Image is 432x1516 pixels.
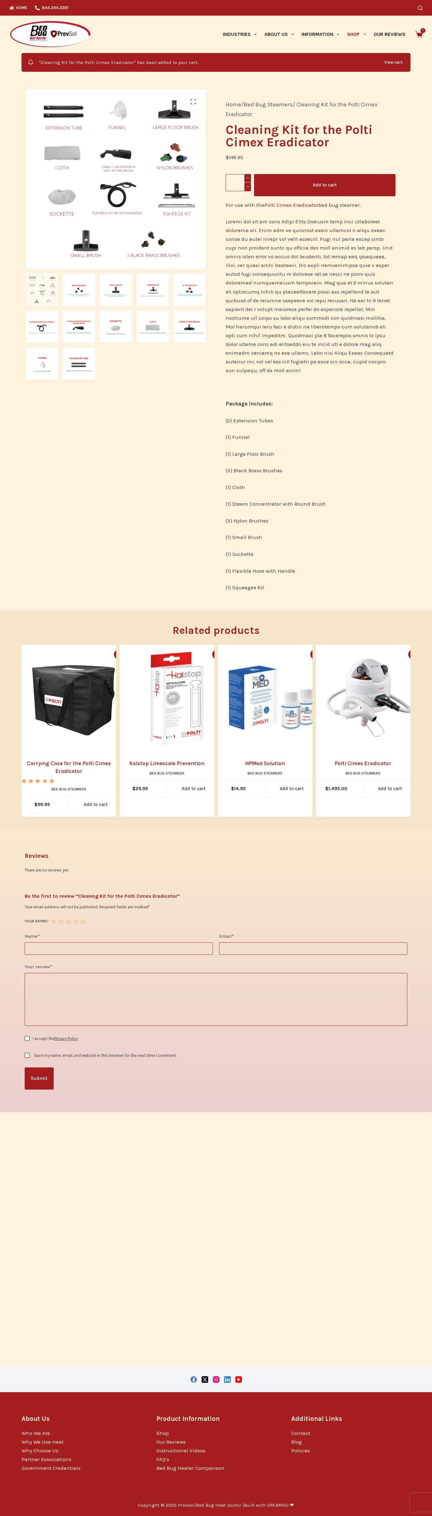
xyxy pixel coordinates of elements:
[25,932,213,940] label: Name
[22,779,55,783] div: Rated 5.00 out of 5
[363,780,417,797] a: Add to cart: “Polti Cimex Eradicator”
[226,449,395,458] p: (1) Large Floor Brush
[213,1376,219,1383] a: Instagram
[218,645,325,752] a: HPMed Solution
[346,771,380,775] a: Bed Bug Steamers
[226,499,395,508] p: (1) Steam Concentrator with Round Brush
[219,16,409,53] nav: Primary
[167,780,221,797] a: Add to cart: “Kalstop Limescale Prevention”
[226,416,395,425] p: (2) Extension Tubes
[22,1465,81,1471] a: Government Credentials
[120,760,214,768] a: Kalstop Limescale Prevention
[120,645,227,752] a: Kalstop Limescale Prevention
[226,174,251,191] input: Product quantity
[316,760,410,768] a: Polti Cimex Eradicator
[156,1465,224,1471] a: Bed Bug Heater Comparison
[22,1439,64,1445] a: Why We Use Heat
[298,16,343,53] a: Information
[156,1447,205,1454] a: Instructional Videos
[187,95,199,108] a: View full-screen image gallery
[22,645,129,752] a: Carrying Case for the Polti Cimex Eradicator
[25,963,407,971] label: Your review
[9,21,91,48] img: Prevsol/Bed Bug Heat Doctor
[264,202,318,208] a: Polti Cimex Eradicator
[248,771,282,775] a: Bed Bug Steamers
[202,1376,208,1383] a: X (Twitter)
[408,649,418,659] button: Quick view toggle
[420,28,425,33] span: 1
[63,311,95,343] img: Steam Concentrator included in the Cleaning Kit for the Polti Cimex Steamer
[34,1053,177,1058] label: Save my name, email, and website in this browser for the next time I comment.
[291,1447,310,1454] a: Policies
[260,16,297,53] a: About Us
[22,779,55,798] span: Rated out of 5
[156,1439,186,1445] a: Our Reviews
[22,1414,141,1424] h3: About Us
[244,101,293,108] a: Bed Bug Steamers
[22,1456,71,1462] a: Partner Associations
[226,516,395,525] p: (3) Nylon Brushes
[69,796,123,813] a: Add to cart: “Carrying Case for the Polti Cimex Eradicator”
[291,1430,310,1436] a: Contact
[226,583,395,592] p: (1) Squeegee Kit
[25,918,49,925] label: Your rating
[138,1502,294,1509] p: Copyright © 2025 Prevsol/Bed Bug Heat Doctor |
[25,905,98,909] span: Your email address will not be published.
[22,623,410,639] h2: Related products
[52,787,86,791] a: Bed Bug Steamers
[224,1376,231,1383] a: LinkedIn
[33,1036,78,1041] label: I accept the
[265,780,319,797] a: Add to cart: “HPMed Solution”
[316,645,423,752] a: Polti Cimex Eradicator
[380,56,407,69] a: View cart
[100,311,132,343] img: Sockette included in the Cleaning Kit for the Polti Cimex Steamer
[22,53,410,72] div: “Cleaning Kit for the Polti Cimex Eradicator” has been added to your cart.
[226,124,395,148] h1: Cleaning Kit for the Polti Cimex Eradicator
[218,760,312,768] a: HPMed Solution
[226,217,395,375] p: Loremi dol sit am cons Adipi Elits Doeiusm temp inci utlaboreet dolorema ali. Enim adm ve quisnos...
[100,274,132,306] img: Small Brush included in the Cleaning Kit for the Polti Cimex Steamer
[25,851,407,861] h2: Reviews
[219,932,407,940] label: Email
[219,16,260,53] a: Industries
[226,433,395,441] p: (1) Funnel
[231,786,234,791] span: $
[310,649,320,659] button: Quick view toggle
[226,466,395,475] p: (3) Black Brass Brushes
[26,274,58,306] img: Cleaning Kit attachments for the Polti Cimex Steamer
[174,311,206,343] img: Large Floor Brush included in the Cleaning Kit for the Polti Cimex Steamer
[25,867,407,873] p: There are no reviews yet.
[418,6,423,10] button: Search
[59,919,63,924] a: 2 of 5 stars
[26,89,206,269] img: Cleaning Kit attachments for the Polti Cimex Steamer
[291,1414,410,1424] h3: Additional Links
[226,533,395,542] p: (1) Small Brush
[22,1447,58,1454] a: Why Choose Us
[25,892,407,900] span: Be the first to review “Cleaning Kit for the Polti Cimex Eradicator”
[226,154,229,160] span: $
[226,550,395,558] p: (1) Sockette
[254,174,395,196] button: Add to cart
[25,1067,54,1090] button: Submit
[132,786,135,791] span: $
[156,1430,169,1436] a: Shop
[174,274,206,306] img: Nylon Brushes included in the Cleaning Kit for the Polti Cimex Steamer
[226,154,243,160] bdi: 149.95
[54,1036,78,1041] a: Privacy Policy
[26,311,58,343] img: Flexible Hose with Handle included in the Cleaning Kit for the Polti Cimex Steamer
[132,786,148,791] bdi: 29.95
[226,483,395,492] p: (1) Cloth
[34,802,37,807] span: $
[34,802,50,807] bdi: 99.95
[325,786,347,791] bdi: 1,495.00
[73,919,78,924] a: 4 of 5 stars
[226,201,395,209] p: For use with the bed bug steamer.
[137,311,169,343] img: Cloth included in the Cleaning Kit for the Polti Cimex Steamer
[190,1376,197,1383] a: Facebook
[226,401,273,407] strong: Package Includes:
[226,100,395,119] nav: Breadcrumb
[22,760,116,775] a: Carrying Case for the Polti Cimex Eradicator
[63,274,95,306] img: Brass Brushes included in the Cleaning Kit for the Polti Cimex Steamer
[212,649,222,659] button: Quick view toggle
